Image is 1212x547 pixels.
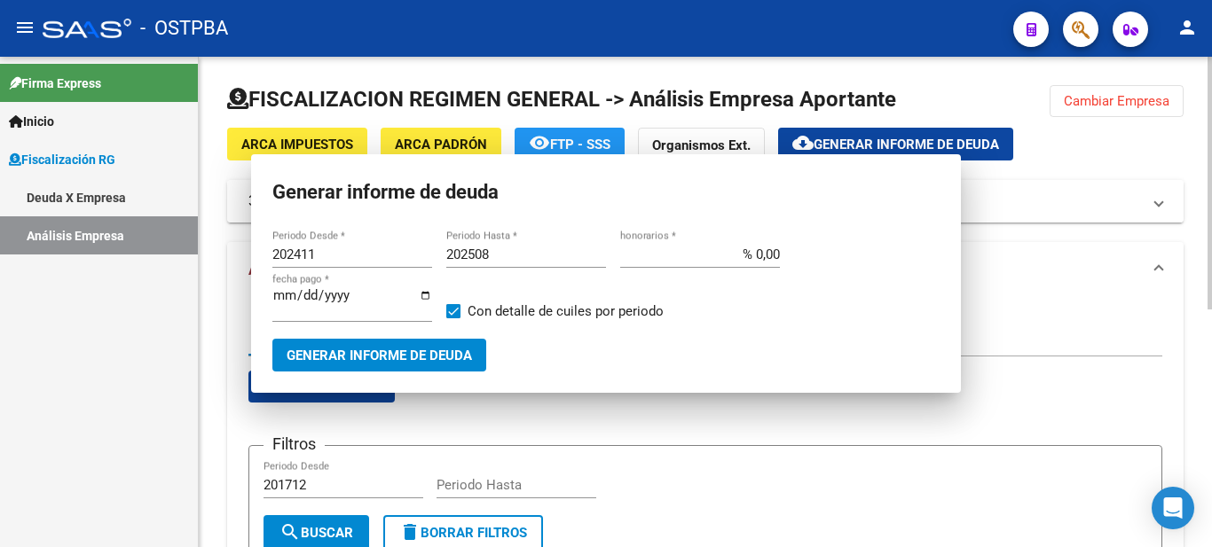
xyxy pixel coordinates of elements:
[264,432,325,457] h3: Filtros
[263,379,381,395] span: Exportar CSV
[140,9,228,48] span: - OSTPBA
[814,137,999,152] span: Generar informe de deuda
[272,339,486,371] button: Generar informe de deuda
[529,132,550,153] mat-icon: remove_red_eye
[550,137,610,152] span: FTP - SSS
[248,262,600,278] span: Aportes y Contribuciones de la Empresa: 30689350018
[9,112,54,131] span: Inicio
[279,521,301,543] mat-icon: search
[399,521,421,543] mat-icon: delete
[1064,93,1169,109] span: Cambiar Empresa
[248,191,1141,211] mat-panel-title: 30689350018 -
[792,132,814,153] mat-icon: cloud_download
[14,17,35,38] mat-icon: menu
[272,176,940,209] h1: Generar informe de deuda
[1152,487,1194,529] div: Open Intercom Messenger
[9,150,115,169] span: Fiscalización RG
[287,348,472,363] span: Generar informe de deuda
[399,525,527,541] span: Borrar Filtros
[9,74,101,93] span: Firma Express
[652,137,751,153] strong: Organismos Ext.
[395,137,487,152] span: ARCA Padrón
[279,525,353,541] span: Buscar
[468,301,664,322] span: Con detalle de cuiles por periodo
[227,85,896,113] h1: FISCALIZACION REGIMEN GENERAL -> Análisis Empresa Aportante
[1177,17,1198,38] mat-icon: person
[241,137,353,152] span: ARCA Impuestos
